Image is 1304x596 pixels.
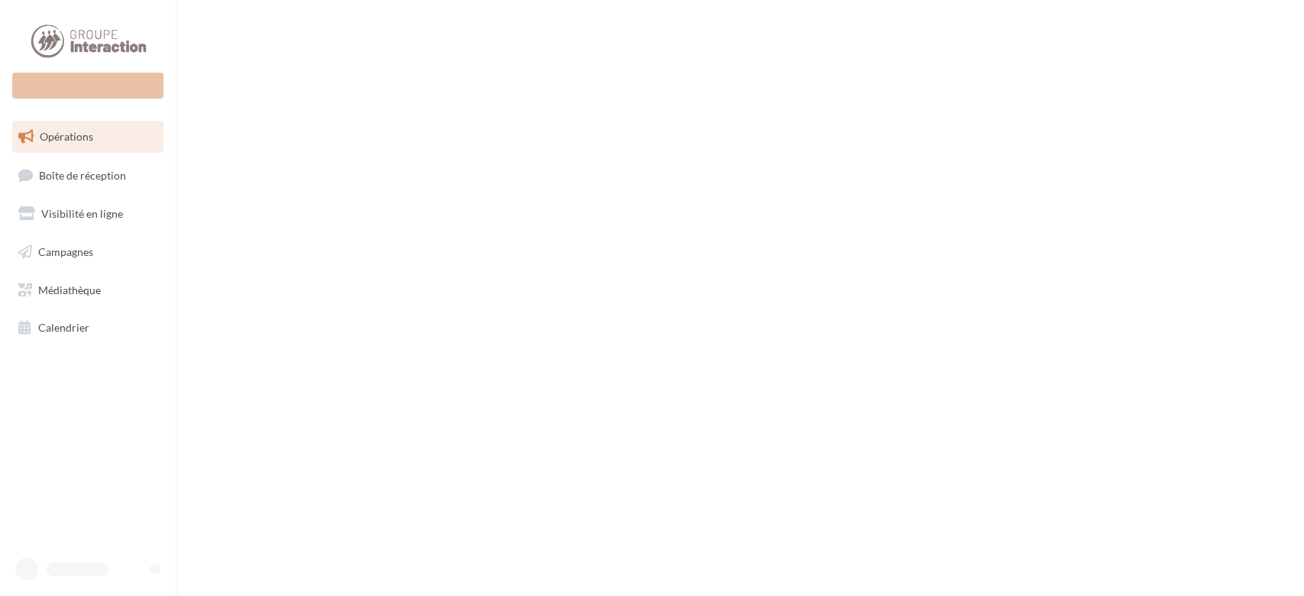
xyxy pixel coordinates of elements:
[9,121,167,153] a: Opérations
[9,198,167,230] a: Visibilité en ligne
[38,321,89,334] span: Calendrier
[38,245,93,258] span: Campagnes
[9,236,167,268] a: Campagnes
[9,312,167,344] a: Calendrier
[12,73,163,99] div: Nouvelle campagne
[9,274,167,306] a: Médiathèque
[38,283,101,296] span: Médiathèque
[40,130,93,143] span: Opérations
[41,207,123,220] span: Visibilité en ligne
[39,168,126,181] span: Boîte de réception
[9,159,167,192] a: Boîte de réception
